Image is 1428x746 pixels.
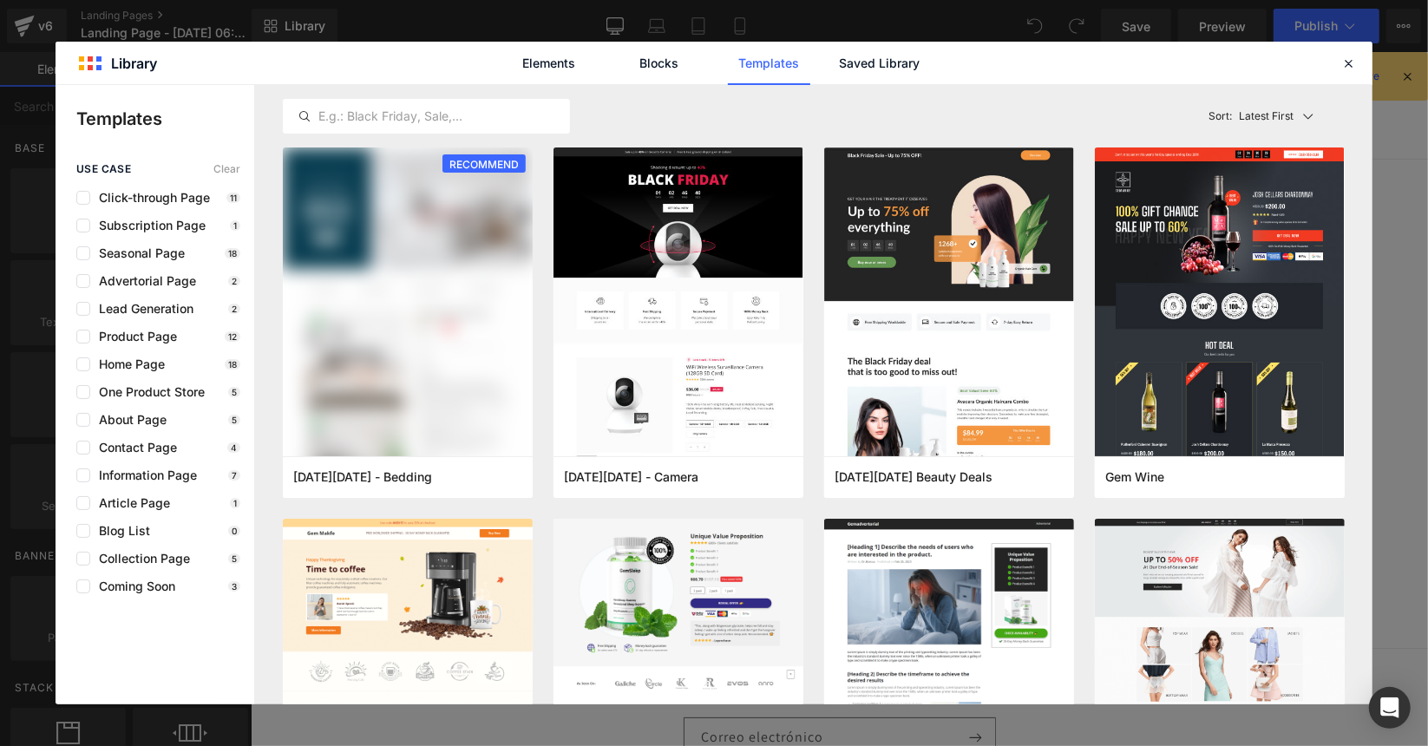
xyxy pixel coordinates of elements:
h2: Subscribe to our emails [112,628,1066,648]
span: Collection Page [90,552,190,566]
span: Black Friday - Camera [564,469,698,485]
p: 18 [225,359,240,370]
p: 7 [228,470,240,481]
span: Cyber Monday - Bedding [293,469,432,485]
a: Explore Template [511,447,667,481]
input: E.g.: Black Friday, Sale,... [284,106,569,127]
p: 5 [228,553,240,564]
p: Templates [76,106,254,132]
input: Correo electrónico [434,666,744,705]
a: Blocks [618,42,700,85]
span: Welcome to our store [531,8,646,23]
span: RECOMMEND [442,154,526,174]
span: Advertorial Page [90,274,196,288]
span: use case [76,163,131,175]
span: Gem Wine [1105,469,1164,485]
span: Article Page [90,496,170,510]
button: Latest FirstSort:Latest First [1202,99,1346,134]
span: Clear [213,163,240,175]
p: 1 [230,498,240,508]
p: 5 [228,387,240,397]
span: Subscription Page [90,219,206,232]
p: 2 [228,276,240,286]
span: Product Page [90,330,177,344]
p: 3 [228,581,240,592]
a: Catálogo [319,52,391,88]
a: Templates [728,42,810,85]
a: Inicio [267,52,319,88]
span: About Page [90,413,167,427]
span: Lead Generation [90,302,193,316]
p: 11 [226,193,240,203]
span: Home Page [90,357,165,371]
span: Blog List [90,524,150,538]
p: Start building your page [96,235,1082,256]
button: Suscribirse [706,665,744,706]
span: Sort: [1209,110,1233,122]
span: Las Divinas Mx [112,56,244,84]
span: Contact Page [90,441,177,455]
span: Coming Soon [90,579,175,593]
a: Saved Library [838,42,920,85]
p: 12 [225,331,240,342]
a: Las Divinas Mx [105,54,250,88]
summary: Búsqueda [955,51,993,89]
p: Latest First [1240,108,1294,124]
div: Open Intercom Messenger [1369,687,1411,729]
a: Contacto [391,52,464,88]
span: One Product Store [90,385,205,399]
span: Catálogo [330,62,381,78]
p: 2 [228,304,240,314]
span: Seasonal Page [90,246,185,260]
p: 4 [227,442,240,453]
span: Information Page [90,468,197,482]
p: 1 [230,220,240,231]
span: Black Friday Beauty Deals [835,469,992,485]
span: Click-through Page [90,191,210,205]
p: 5 [228,415,240,425]
p: or Drag & Drop elements from left sidebar [96,495,1082,507]
p: 0 [228,526,240,536]
a: Elements [508,42,590,85]
span: Inicio [278,62,309,78]
span: Contacto [402,62,454,78]
p: 18 [225,248,240,258]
